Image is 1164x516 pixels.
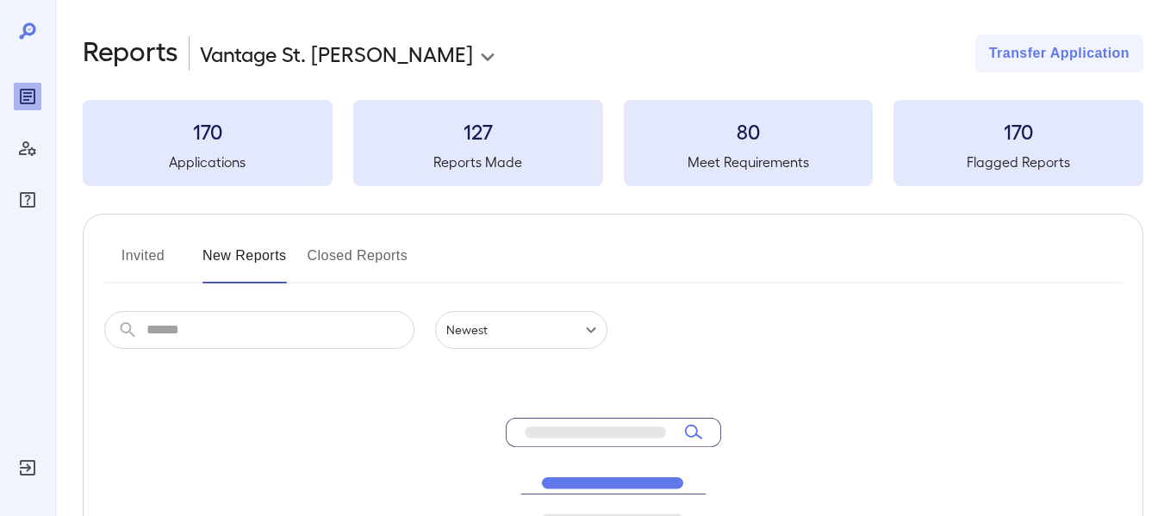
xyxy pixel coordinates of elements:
[975,34,1143,72] button: Transfer Application
[83,152,333,172] h5: Applications
[202,242,287,283] button: New Reports
[624,117,874,145] h3: 80
[353,117,603,145] h3: 127
[624,152,874,172] h5: Meet Requirements
[83,100,1143,186] summary: 170Applications127Reports Made80Meet Requirements170Flagged Reports
[353,152,603,172] h5: Reports Made
[14,134,41,162] div: Manage Users
[200,40,473,67] p: Vantage St. [PERSON_NAME]
[893,117,1143,145] h3: 170
[893,152,1143,172] h5: Flagged Reports
[104,242,182,283] button: Invited
[83,34,178,72] h2: Reports
[14,186,41,214] div: FAQ
[435,311,607,349] div: Newest
[308,242,408,283] button: Closed Reports
[83,117,333,145] h3: 170
[14,454,41,482] div: Log Out
[14,83,41,110] div: Reports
